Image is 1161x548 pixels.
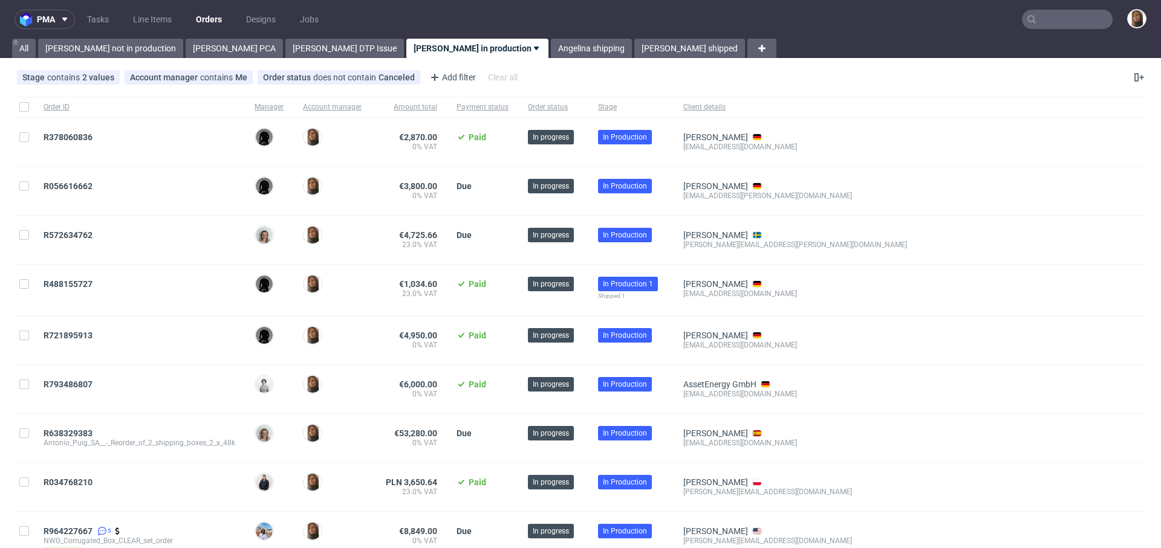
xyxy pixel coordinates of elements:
span: In Production [603,477,647,488]
a: R378060836 [44,132,95,142]
a: R793486807 [44,379,95,389]
a: [PERSON_NAME] DTP Issue [285,39,404,58]
span: In Production [603,428,647,439]
img: Angelina Marć [304,227,321,243]
div: [EMAIL_ADDRESS][DOMAIN_NAME] [683,438,907,448]
a: Designs [239,10,283,29]
span: Payment status [457,102,509,112]
a: [PERSON_NAME] [683,132,748,142]
span: €8,849.00 [399,526,437,536]
span: Account manager [130,73,200,82]
span: 23.0% VAT [381,487,437,497]
a: Tasks [80,10,116,29]
img: Angelina Marć [304,474,321,491]
img: Dawid Urbanowicz [256,276,273,292]
img: Marta Kozłowska [256,523,273,540]
a: R638329383 [44,428,95,438]
div: Clear all [486,69,520,86]
div: [EMAIL_ADDRESS][DOMAIN_NAME] [683,289,907,298]
a: Orders [189,10,229,29]
span: Order ID [44,102,235,112]
span: R378060836 [44,132,93,142]
div: [EMAIL_ADDRESS][PERSON_NAME][DOMAIN_NAME] [683,191,907,201]
span: R572634762 [44,230,93,240]
img: Angelina Marć [304,129,321,146]
span: Due [457,428,472,438]
span: R721895913 [44,330,93,340]
span: In progress [533,428,569,439]
a: [PERSON_NAME] not in production [38,39,183,58]
span: In Production [603,330,647,341]
span: Paid [469,279,486,289]
img: Angelina Marć [304,523,321,540]
img: Angelina Marć [1128,10,1145,27]
span: €1,034.60 [399,279,437,289]
span: In Production [603,230,647,240]
a: Jobs [293,10,326,29]
span: Paid [469,132,486,142]
span: In progress [533,279,569,289]
a: [PERSON_NAME] PCA [186,39,283,58]
img: Monika Poźniak [256,425,273,442]
span: pma [37,15,55,24]
span: 0% VAT [381,142,437,152]
span: R488155727 [44,279,93,289]
img: Angelina Marć [304,425,321,442]
a: R034768210 [44,477,95,487]
span: In Production [603,132,647,143]
span: R638329383 [44,428,93,438]
a: [PERSON_NAME] [683,330,748,340]
span: Order status [263,73,313,82]
span: Paid [469,379,486,389]
span: Client details [683,102,907,112]
div: [EMAIL_ADDRESS][DOMAIN_NAME] [683,340,907,350]
span: 0% VAT [381,438,437,448]
span: 23.0% VAT [381,289,437,298]
a: [PERSON_NAME] [683,181,748,191]
a: [PERSON_NAME] in production [406,39,548,58]
a: R488155727 [44,279,95,289]
div: Me [235,73,247,82]
span: 0% VAT [381,389,437,399]
a: R964227667 [44,526,95,536]
span: contains [47,73,82,82]
img: Dawid Urbanowicz [256,327,273,344]
button: pma [15,10,75,29]
span: Antonio_Puig_SA__-_Reorder_of_2_shipping_boxes_2_x_48k [44,438,235,448]
span: R964227667 [44,526,93,536]
a: 5 [95,526,111,536]
span: contains [200,73,235,82]
span: €3,800.00 [399,181,437,191]
span: In Production [603,181,647,192]
span: In Production [603,526,647,537]
span: Stage [22,73,47,82]
div: Shipped 1 [598,291,664,301]
span: PLN 3,650.64 [386,477,437,487]
span: In progress [533,379,569,390]
span: In Production 1 [603,279,653,289]
span: Due [457,526,472,536]
div: [PERSON_NAME][EMAIL_ADDRESS][PERSON_NAME][DOMAIN_NAME] [683,240,907,250]
span: Paid [469,477,486,487]
span: NWG_Corrugated_Box_CLEAR_set_order [44,536,235,546]
span: Manager [255,102,284,112]
div: [EMAIL_ADDRESS][DOMAIN_NAME] [683,389,907,399]
div: Canceled [379,73,415,82]
span: does not contain [313,73,379,82]
img: Dudek Mariola [256,376,273,393]
span: R056616662 [44,181,93,191]
img: Angelina Marć [304,178,321,195]
span: In progress [533,526,569,537]
img: Dawid Urbanowicz [256,129,273,146]
a: AssetEnergy GmbH [683,379,756,389]
span: €53,280.00 [394,428,437,438]
img: Angelina Marć [304,327,321,344]
span: €2,870.00 [399,132,437,142]
span: In progress [533,477,569,488]
img: logo [20,13,37,27]
span: In progress [533,330,569,341]
span: €4,725.66 [399,230,437,240]
span: Stage [598,102,664,112]
img: Dawid Urbanowicz [256,178,273,195]
span: 5 [108,526,111,536]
